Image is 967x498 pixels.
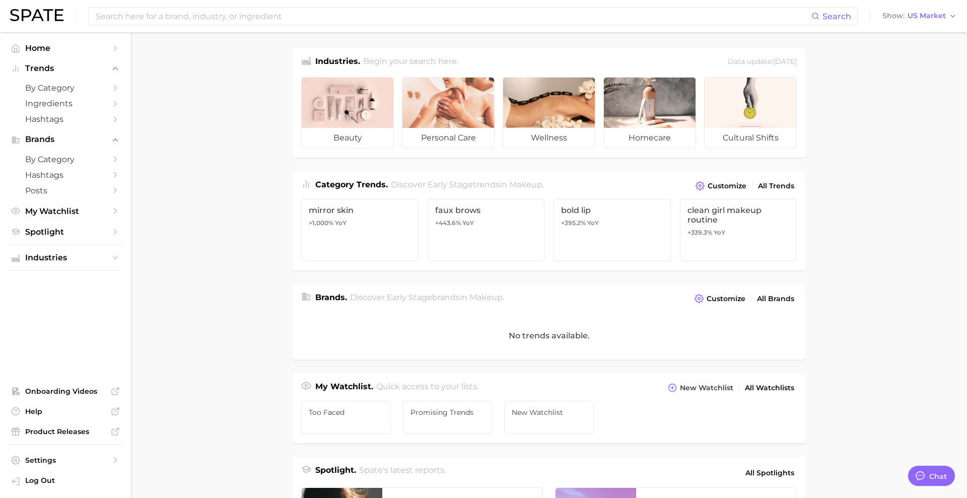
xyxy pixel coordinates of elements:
[402,128,494,148] span: personal care
[315,180,388,189] span: Category Trends .
[8,384,123,399] a: Onboarding Videos
[302,128,393,148] span: beauty
[8,404,123,419] a: Help
[25,155,106,164] span: by Category
[25,64,106,73] span: Trends
[880,10,959,23] button: ShowUS Market
[687,229,712,236] span: +339.3%
[882,13,905,19] span: Show
[309,219,333,227] span: >1,000%
[25,227,106,237] span: Spotlight
[755,179,797,193] a: All Trends
[25,135,106,144] span: Brands
[587,219,599,227] span: YoY
[391,180,544,189] span: Discover Early Stage trends in .
[301,77,394,149] a: beauty
[10,9,63,21] img: SPATE
[728,55,797,69] div: Data update: [DATE]
[25,206,106,216] span: My Watchlist
[680,384,733,392] span: New Watchlist
[350,293,504,302] span: Discover Early Stage brands in .
[8,96,123,111] a: Ingredients
[504,401,594,434] a: New Watchlist
[714,229,725,237] span: YoY
[561,205,663,215] span: bold lip
[512,408,586,416] span: New Watchlist
[509,180,542,189] span: makeup
[8,473,123,490] a: Log out. Currently logged in with e-mail marmoren@estee.com.
[704,77,797,149] a: cultural shifts
[435,219,461,227] span: +443.6%
[8,424,123,439] a: Product Releases
[301,199,419,261] a: mirror skin>1,000% YoY
[754,292,797,306] a: All Brands
[25,407,106,416] span: Help
[8,132,123,147] button: Brands
[292,312,806,360] div: No trends available.
[8,250,123,265] button: Industries
[687,205,790,225] span: clean girl makeup routine
[25,427,106,436] span: Product Releases
[309,408,383,416] span: Too Faced
[8,61,123,76] button: Trends
[707,295,745,303] span: Customize
[363,55,458,69] h2: Begin your search here.
[376,381,478,395] h2: Quick access to your lists.
[469,293,503,302] span: makeup
[692,292,748,306] button: Customize
[745,467,794,479] span: All Spotlights
[335,219,347,227] span: YoY
[708,182,746,190] span: Customize
[309,205,411,215] span: mirror skin
[8,167,123,183] a: Hashtags
[554,199,671,261] a: bold lip+395.2% YoY
[503,77,595,149] a: wellness
[25,456,106,465] span: Settings
[822,12,851,21] span: Search
[25,43,106,53] span: Home
[25,186,106,195] span: Posts
[705,128,796,148] span: cultural shifts
[25,83,106,93] span: by Category
[8,453,123,468] a: Settings
[757,295,794,303] span: All Brands
[25,114,106,124] span: Hashtags
[8,152,123,167] a: by Category
[403,401,493,434] a: Promising Trends
[315,381,373,395] h1: My Watchlist.
[8,224,123,240] a: Spotlight
[410,408,485,416] span: Promising Trends
[603,77,696,149] a: homecare
[8,203,123,219] a: My Watchlist
[428,199,545,261] a: faux brows+443.6% YoY
[25,170,106,180] span: Hashtags
[503,128,595,148] span: wellness
[359,464,446,481] h2: Spate's latest reports.
[8,40,123,56] a: Home
[25,99,106,108] span: Ingredients
[301,401,391,434] a: Too Faced
[315,55,360,69] h1: Industries.
[665,381,736,395] button: New Watchlist
[25,476,115,485] span: Log Out
[743,464,797,481] a: All Spotlights
[402,77,495,149] a: personal care
[315,464,356,481] h1: Spotlight.
[680,199,797,261] a: clean girl makeup routine+339.3% YoY
[693,179,749,193] button: Customize
[742,381,797,395] a: All Watchlists
[95,8,811,25] input: Search here for a brand, industry, or ingredient
[25,253,106,262] span: Industries
[435,205,537,215] span: faux brows
[462,219,474,227] span: YoY
[561,219,586,227] span: +395.2%
[758,182,794,190] span: All Trends
[8,183,123,198] a: Posts
[908,13,946,19] span: US Market
[604,128,696,148] span: homecare
[745,384,794,392] span: All Watchlists
[8,80,123,96] a: by Category
[25,387,106,396] span: Onboarding Videos
[315,293,347,302] span: Brands .
[8,111,123,127] a: Hashtags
